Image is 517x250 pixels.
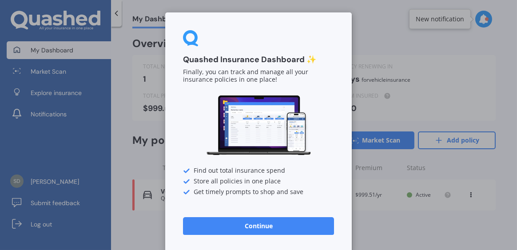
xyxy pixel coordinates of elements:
[183,217,334,235] button: Continue
[183,178,334,185] div: Store all policies in one place
[183,55,334,65] h3: Quashed Insurance Dashboard ✨
[183,68,334,83] p: Finally, you can track and manage all your insurance policies in one place!
[205,94,312,157] img: Dashboard
[183,167,334,175] div: Find out total insurance spend
[183,189,334,196] div: Get timely prompts to shop and save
